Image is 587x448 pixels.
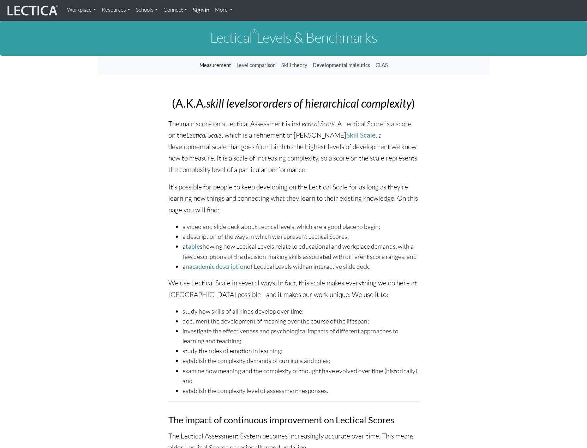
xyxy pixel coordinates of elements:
a: Level comparison [234,59,278,72]
li: examine how meaning and the complexity of thought have evolved over time (historically), and [182,366,419,386]
li: establish the complexity level of assessment responses. [182,386,419,395]
sup: ® [252,28,256,35]
li: a showing how Lectical Levels relate to educational and workplace demands, with a few description... [182,241,419,261]
li: a video and slide deck about Lectical levels, which are a good place to begin; [182,222,419,231]
a: Schools [133,3,161,17]
li: study how skills of all kinds develop over time; [182,306,419,316]
i: orders of hierarchical complexity [263,96,412,110]
a: Connect [161,3,190,17]
i: Lectical Scale [186,131,222,139]
a: More [212,3,236,17]
i: Lectical Score [299,120,335,128]
li: establish the complexity demands of curricula and roles; [182,356,419,365]
li: an of Lectical Levels with an interactive slide deck. [182,261,419,272]
li: a description of the ways in which we represent Lectical Scores; [182,231,419,241]
a: Skill Scale [346,131,376,139]
p: The main score on a Lectical Assessment is its . A Lectical Score is a score on the , which is a ... [168,118,419,176]
li: investigate the effectiveness and psychological impacts of different approaches to learning and t... [182,326,419,346]
a: CLAS [373,59,391,72]
h3: The impact of continuous improvement on Lectical Scores [168,415,419,425]
a: Sign in [190,3,212,18]
a: table [186,243,200,250]
h2: (A.K.A. or ) [168,97,419,109]
p: We use Lectical Scale in several ways. In fact, this scale makes everything we do here at [GEOGRA... [168,277,419,300]
a: Measurement [197,59,234,72]
img: lecticalive [6,4,59,17]
h1: Lectical Levels & Benchmarks [98,30,490,45]
strong: Sign in [193,6,209,14]
a: Workplace [64,3,99,17]
a: academic description [189,263,247,270]
li: study the roles of emotion in learning; [182,346,419,356]
p: It's possible for people to keep developing on the Lectical Scale for as long as they're learning... [168,181,419,216]
a: Developmental maieutics [310,59,373,72]
li: document the development of meaning over the course of the lifespan; [182,316,419,326]
a: Skill theory [278,59,310,72]
a: Resources [99,3,133,17]
i: skill levels [206,96,252,110]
